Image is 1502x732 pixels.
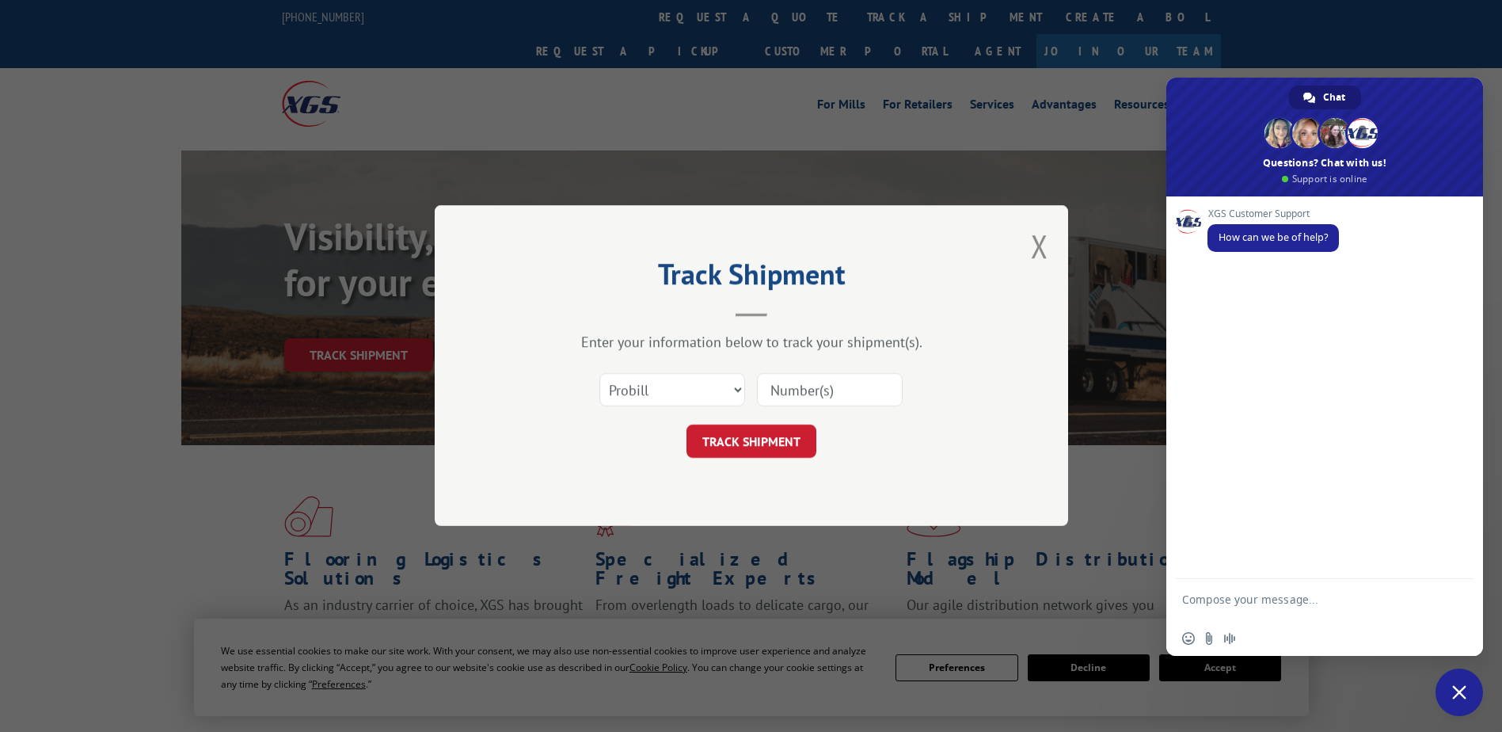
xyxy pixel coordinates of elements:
[757,374,903,407] input: Number(s)
[514,334,989,352] div: Enter your information below to track your shipment(s).
[1289,86,1361,109] div: Chat
[1323,86,1345,109] span: Chat
[1219,231,1328,244] span: How can we be of help?
[514,263,989,293] h2: Track Shipment
[1207,208,1339,219] span: XGS Customer Support
[686,425,816,459] button: TRACK SHIPMENT
[1203,632,1215,645] span: Send a file
[1223,632,1236,645] span: Audio message
[1182,593,1432,621] textarea: Compose your message...
[1031,225,1048,267] button: Close modal
[1182,632,1195,645] span: Insert an emoji
[1435,669,1483,716] div: Close chat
